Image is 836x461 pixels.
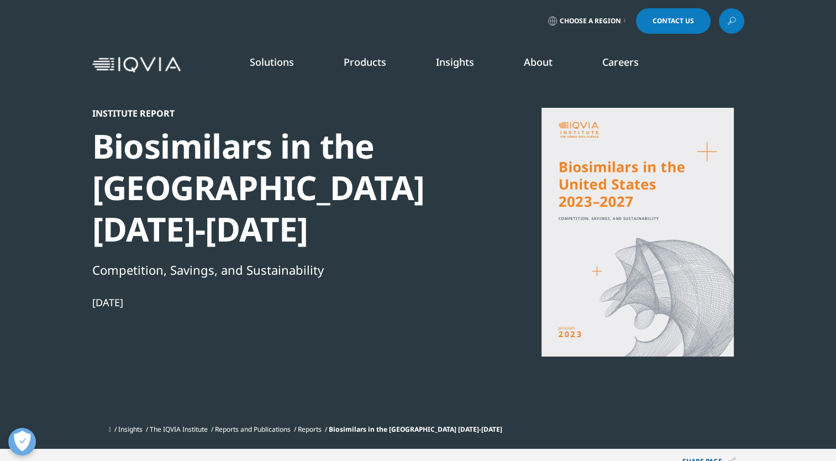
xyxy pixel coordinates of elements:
a: Reports and Publications [215,425,291,434]
a: About [524,55,553,69]
div: Institute Report [92,108,471,119]
a: Contact Us [636,8,711,34]
img: IQVIA Healthcare Information Technology and Pharma Clinical Research Company [92,57,181,73]
a: Insights [436,55,474,69]
button: 개방형 기본 설정 [8,428,36,455]
a: The IQVIA Institute [150,425,208,434]
a: Solutions [250,55,294,69]
span: Choose a Region [560,17,621,25]
a: Products [344,55,386,69]
div: [DATE] [92,296,471,309]
a: Reports [298,425,322,434]
a: Insights [118,425,143,434]
div: Competition, Savings, and Sustainability [92,260,471,279]
nav: Primary [185,39,744,91]
div: Biosimilars in the [GEOGRAPHIC_DATA] [DATE]-[DATE] [92,125,471,250]
span: Contact Us [653,18,694,24]
a: Careers [602,55,639,69]
span: Biosimilars in the [GEOGRAPHIC_DATA] [DATE]-[DATE] [329,425,502,434]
